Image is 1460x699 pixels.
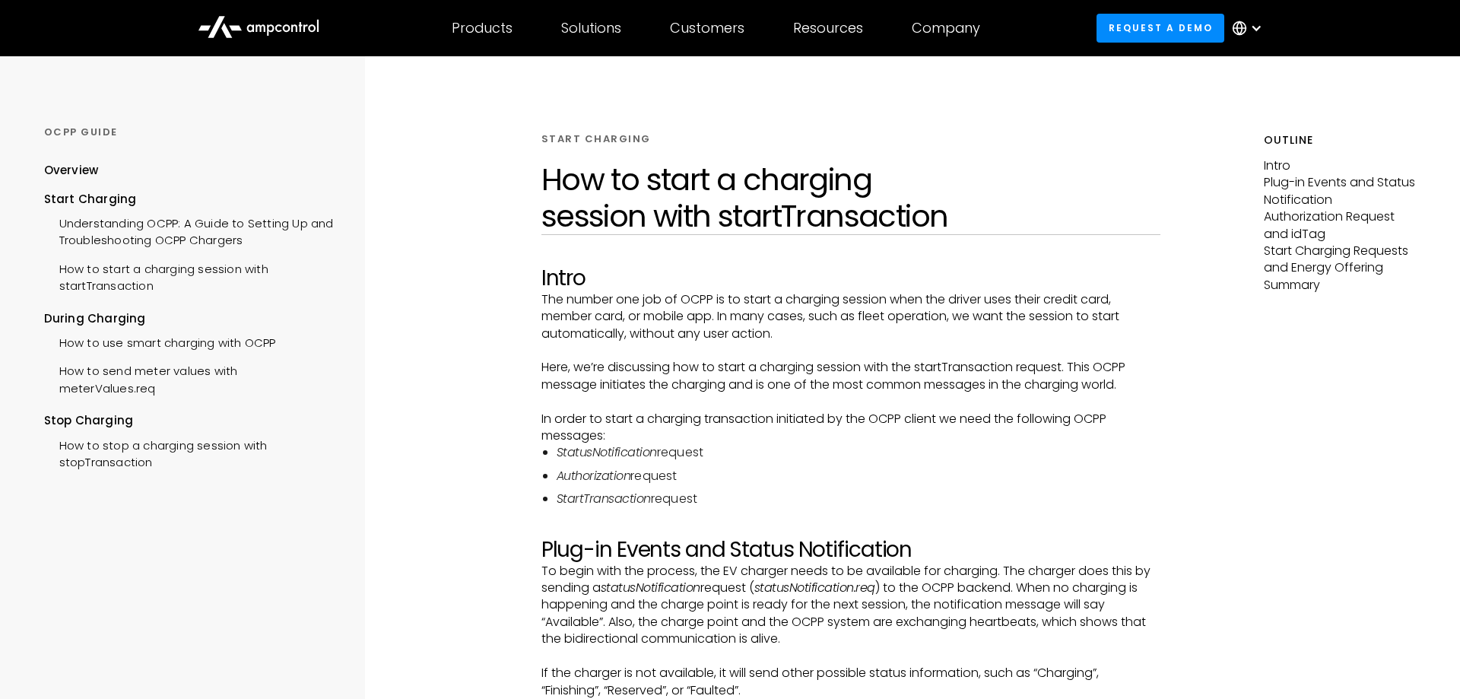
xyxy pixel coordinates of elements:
em: statusNotification [601,579,700,596]
em: statusNotification.req [754,579,875,596]
a: How to send meter values with meterValues.req [44,355,336,401]
div: Resources [793,20,863,37]
div: Customers [670,20,744,37]
a: How to use smart charging with OCPP [44,327,276,355]
em: StartTransaction [557,490,651,507]
em: Authorization [557,467,631,485]
li: request [557,444,1160,461]
div: OCPP GUIDE [44,126,336,139]
p: ‍ [541,393,1160,410]
p: Authorization Request and idTag [1264,208,1416,243]
div: START CHARGING [541,132,651,146]
p: Start Charging Requests and Energy Offering [1264,243,1416,277]
li: request [557,491,1160,507]
a: How to start a charging session with startTransaction [44,253,336,299]
div: Company [912,20,980,37]
h1: How to start a charging session with startTransaction [541,161,1160,234]
h2: Intro [541,265,1160,291]
h5: Outline [1264,132,1416,148]
p: Plug-in Events and Status Notification [1264,174,1416,208]
a: How to stop a charging session with stopTransaction [44,430,336,475]
h2: Plug-in Events and Status Notification [541,537,1160,563]
div: Start Charging [44,191,336,208]
div: Solutions [561,20,621,37]
p: To begin with the process, the EV charger needs to be available for charging. The charger does th... [541,563,1160,648]
p: ‍ [541,648,1160,665]
div: During Charging [44,310,336,327]
p: Intro [1264,157,1416,174]
a: Request a demo [1097,14,1224,42]
p: ‍ [541,520,1160,537]
p: The number one job of OCPP is to start a charging session when the driver uses their credit card,... [541,291,1160,342]
em: StatusNotification [557,443,657,461]
a: Understanding OCPP: A Guide to Setting Up and Troubleshooting OCPP Chargers [44,208,336,253]
p: Summary [1264,277,1416,294]
div: Products [452,20,513,37]
p: If the charger is not available, it will send other possible status information, such as “Chargin... [541,665,1160,699]
p: Here, we’re discussing how to start a charging session with the startTransaction request. This OC... [541,359,1160,393]
div: Stop Charging [44,412,336,429]
div: Overview [44,162,99,179]
p: ‍ [541,342,1160,359]
p: In order to start a charging transaction initiated by the OCPP client we need the following OCPP ... [541,411,1160,445]
a: Overview [44,162,99,190]
li: request [557,468,1160,485]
